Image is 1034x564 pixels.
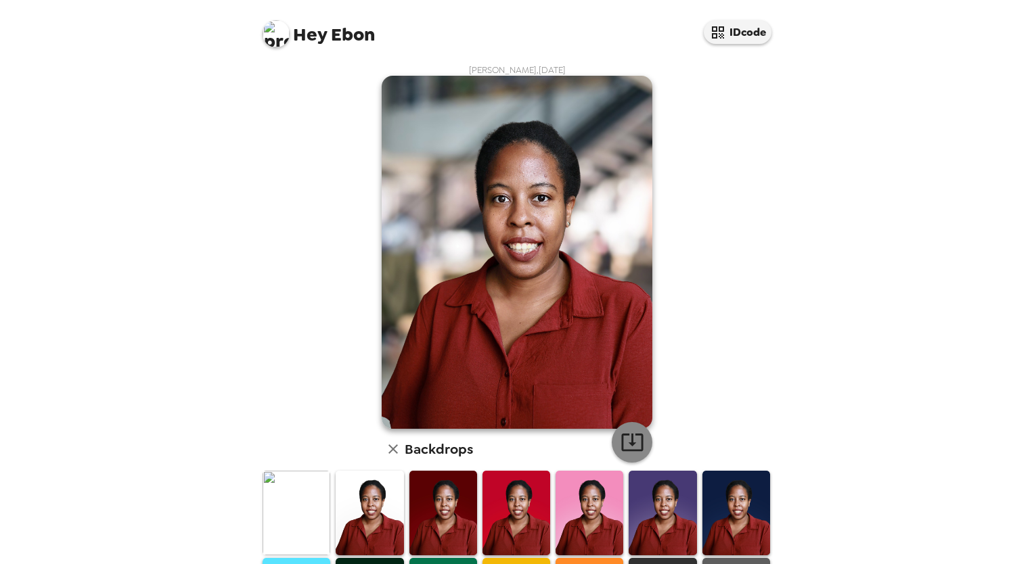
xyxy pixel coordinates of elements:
h6: Backdrops [405,438,473,460]
span: [PERSON_NAME] , [DATE] [469,64,566,76]
button: IDcode [704,20,771,44]
img: user [382,76,652,429]
img: Original [263,471,330,555]
img: profile pic [263,20,290,47]
span: Ebon [263,14,375,44]
span: Hey [293,22,327,47]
